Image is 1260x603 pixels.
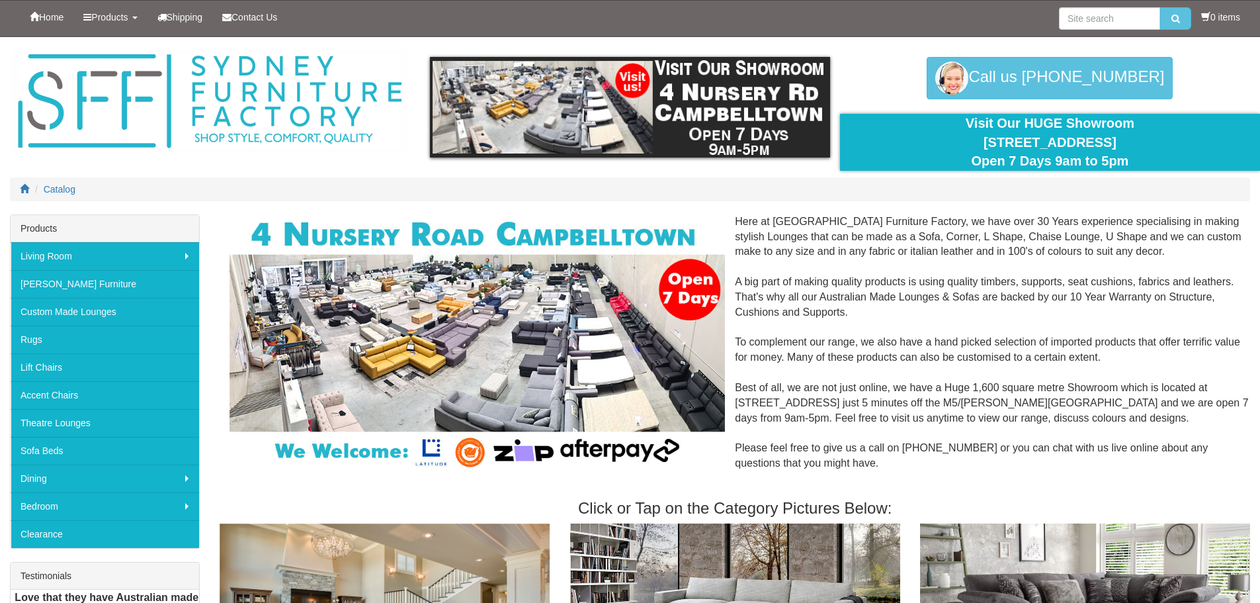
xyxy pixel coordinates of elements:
[11,437,199,465] a: Sofa Beds
[44,184,75,195] a: Catalog
[11,465,199,492] a: Dining
[11,353,199,381] a: Lift Chairs
[1059,7,1160,30] input: Site search
[1201,11,1240,24] li: 0 items
[91,12,128,23] span: Products
[167,12,203,23] span: Shipping
[20,1,73,34] a: Home
[11,520,199,548] a: Clearance
[73,1,147,34] a: Products
[11,381,199,409] a: Accent Chairs
[11,270,199,298] a: [PERSON_NAME] Furniture
[230,214,725,472] img: Corner Modular Lounges
[11,563,199,590] div: Testimonials
[231,12,277,23] span: Contact Us
[11,50,408,153] img: Sydney Furniture Factory
[11,242,199,270] a: Living Room
[850,114,1250,171] div: Visit Our HUGE Showroom [STREET_ADDRESS] Open 7 Days 9am to 5pm
[11,298,199,326] a: Custom Made Lounges
[11,215,199,242] div: Products
[147,1,213,34] a: Shipping
[220,214,1250,487] div: Here at [GEOGRAPHIC_DATA] Furniture Factory, we have over 30 Years experience specialising in mak...
[11,326,199,353] a: Rugs
[430,57,830,158] img: showroom.gif
[11,409,199,437] a: Theatre Lounges
[39,12,63,23] span: Home
[212,1,287,34] a: Contact Us
[220,500,1250,517] h3: Click or Tap on the Category Pictures Below:
[11,492,199,520] a: Bedroom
